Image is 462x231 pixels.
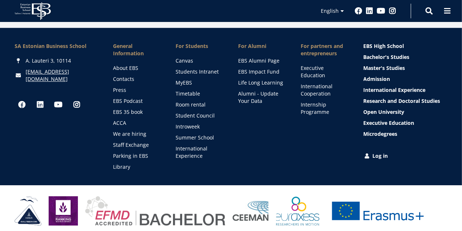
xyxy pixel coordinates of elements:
[301,64,349,79] a: Executive Education
[364,64,447,72] a: Master's Studies
[364,108,447,116] a: Open University
[176,90,224,97] a: Timetable
[389,7,396,15] a: Instagram
[176,79,224,86] a: MyEBS
[176,123,224,130] a: Introweek
[377,7,385,15] a: Youtube
[113,86,161,94] a: Press
[176,57,224,64] a: Canvas
[301,42,349,57] span: For partners and entrepreneurs
[113,130,161,138] a: We are hiring
[364,152,447,160] a: Log in
[364,119,447,127] a: Executive Education
[176,42,224,50] a: For Students
[176,145,224,160] a: International Experience
[301,83,349,97] a: International Cooperation
[238,79,286,86] a: Life Long Learning
[113,163,161,171] a: Library
[238,57,286,64] a: EBS Alumni Page
[176,68,224,75] a: Students Intranet
[176,112,224,119] a: Student Council
[327,196,429,226] img: Erasmus+
[113,42,161,57] span: General Information
[176,101,224,108] a: Room rental
[113,152,161,160] a: Parking in EBS
[15,97,29,112] a: Facebook
[355,7,362,15] a: Facebook
[113,119,161,127] a: ACCA
[176,134,224,141] a: Summer School
[366,7,373,15] a: Linkedin
[364,75,447,83] a: Admission
[49,196,78,226] img: Eduniversal
[33,97,48,112] a: Linkedin
[364,97,447,105] a: Research and Doctoral Studies
[327,196,429,226] a: Erasmus +
[15,42,98,50] div: SA Estonian Business School
[238,68,286,75] a: EBS Impact Fund
[113,97,161,105] a: EBS Podcast
[364,86,447,94] a: International Experience
[364,42,447,50] a: EBS High School
[238,90,286,105] a: Alumni - Update Your Data
[51,97,66,112] a: Youtube
[113,64,161,72] a: About EBS
[85,196,225,226] img: EFMD
[15,196,41,226] img: HAKA
[113,75,161,83] a: Contacts
[301,101,349,116] a: Internship Programme
[364,53,447,61] a: Bachelor's Studies
[233,201,269,221] img: Ceeman
[15,57,98,64] div: A. Lauteri 3, 10114
[26,68,98,83] a: [EMAIL_ADDRESS][DOMAIN_NAME]
[70,97,84,112] a: Instagram
[113,108,161,116] a: EBS 35 book
[113,141,161,149] a: Staff Exchange
[276,196,319,226] img: EURAXESS
[238,42,286,50] span: For Alumni
[364,130,447,138] a: Microdegrees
